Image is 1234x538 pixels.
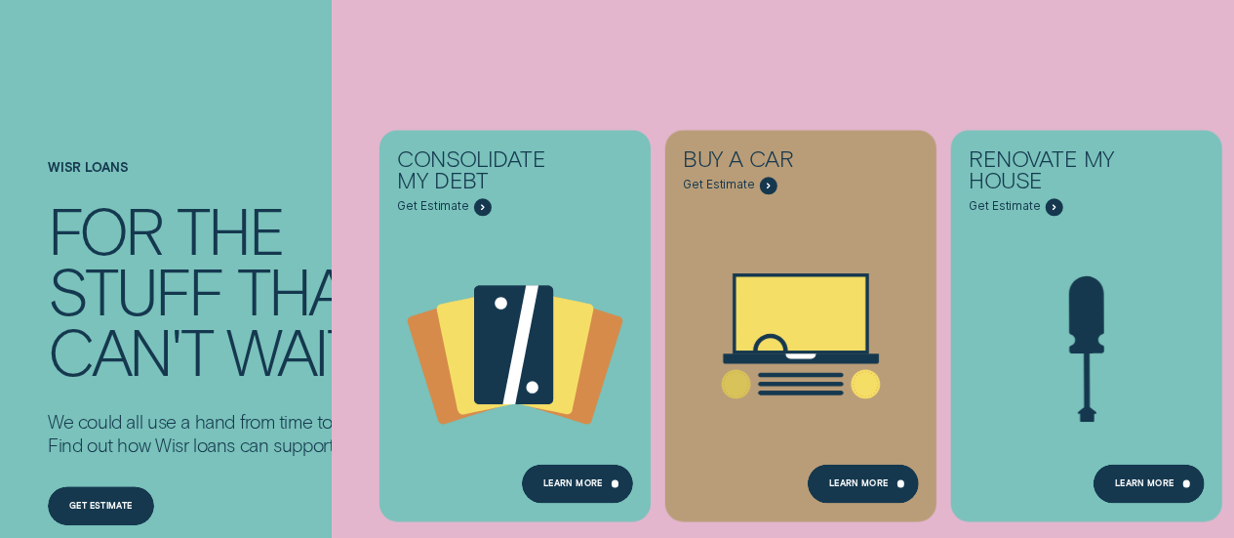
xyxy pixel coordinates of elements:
div: Buy a car [683,148,856,177]
a: Learn More [808,464,919,503]
span: Get Estimate [397,200,469,215]
div: For [48,199,162,260]
div: the [177,199,283,260]
a: Renovate My House - Learn more [950,130,1221,511]
a: Consolidate my debt - Learn more [379,130,651,511]
span: Get Estimate [683,179,755,193]
div: can't [48,320,212,381]
div: Renovate My House [969,148,1142,199]
a: Buy a car - Learn more [665,130,936,511]
div: that [237,260,374,320]
span: Get Estimate [969,200,1041,215]
p: We could all use a hand from time to time. Find out how Wisr loans can support you. [48,410,374,457]
a: Get estimate [48,486,154,525]
h4: For the stuff that can't wait [48,199,374,381]
div: wait [226,320,358,381]
a: Learn more [1093,464,1204,503]
div: Consolidate my debt [397,148,571,199]
div: stuff [48,260,222,320]
a: Learn more [522,464,633,503]
h1: Wisr loans [48,160,374,200]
